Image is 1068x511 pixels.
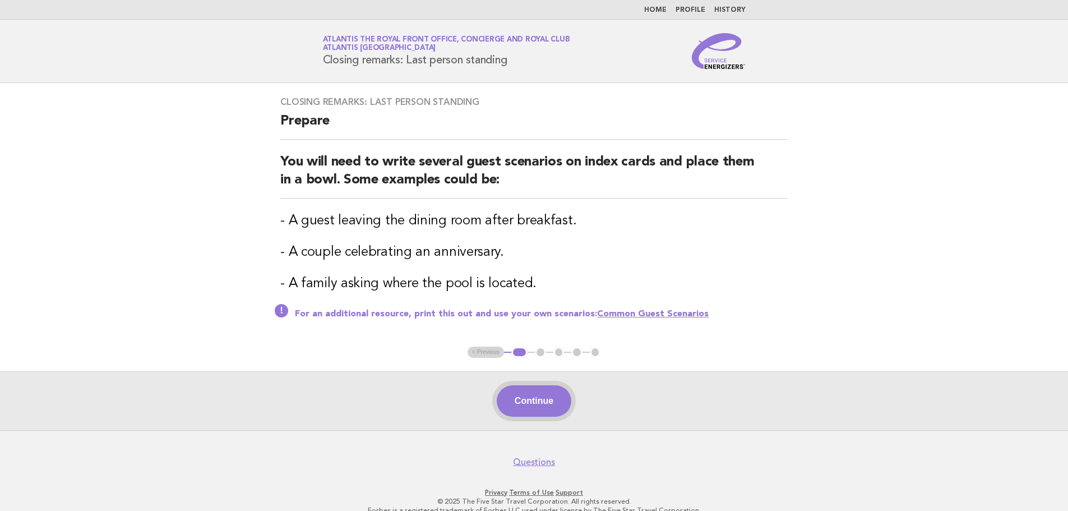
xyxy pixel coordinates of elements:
[513,457,555,468] a: Questions
[280,112,788,140] h2: Prepare
[556,489,583,496] a: Support
[714,7,746,13] a: History
[323,36,570,52] a: Atlantis The Royal Front Office, Concierge and Royal ClubAtlantis [GEOGRAPHIC_DATA]
[323,36,570,66] h1: Closing remarks: Last person standing
[280,275,788,293] h3: - A family asking where the pool is located.
[676,7,705,13] a: Profile
[509,489,554,496] a: Terms of Use
[511,347,528,358] button: 1
[191,488,877,497] p: · ·
[191,497,877,506] p: © 2025 The Five Star Travel Corporation. All rights reserved.
[280,153,788,199] h2: You will need to write several guest scenarios on index cards and place them in a bowl. Some exam...
[280,96,788,108] h3: Closing remarks: Last person standing
[597,310,709,319] a: Common Guest Scenarios
[323,45,436,52] span: Atlantis [GEOGRAPHIC_DATA]
[280,212,788,230] h3: - A guest leaving the dining room after breakfast.
[485,489,507,496] a: Privacy
[280,243,788,261] h3: - A couple celebrating an anniversary.
[644,7,667,13] a: Home
[692,33,746,69] img: Service Energizers
[295,309,788,320] p: For an additional resource, print this out and use your own scenarios:
[497,385,571,417] button: Continue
